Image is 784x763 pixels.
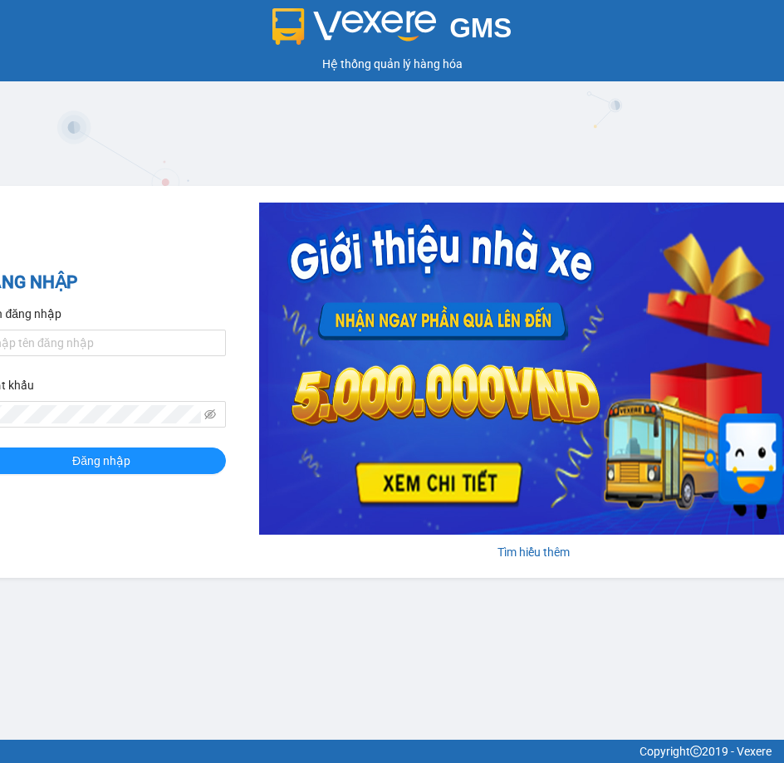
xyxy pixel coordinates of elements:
[272,8,437,45] img: logo 2
[12,742,772,761] div: Copyright 2019 - Vexere
[4,55,780,73] div: Hệ thống quản lý hàng hóa
[449,12,512,43] span: GMS
[690,746,702,757] span: copyright
[204,408,216,420] span: eye-invisible
[72,452,130,470] span: Đăng nhập
[272,25,512,38] a: GMS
